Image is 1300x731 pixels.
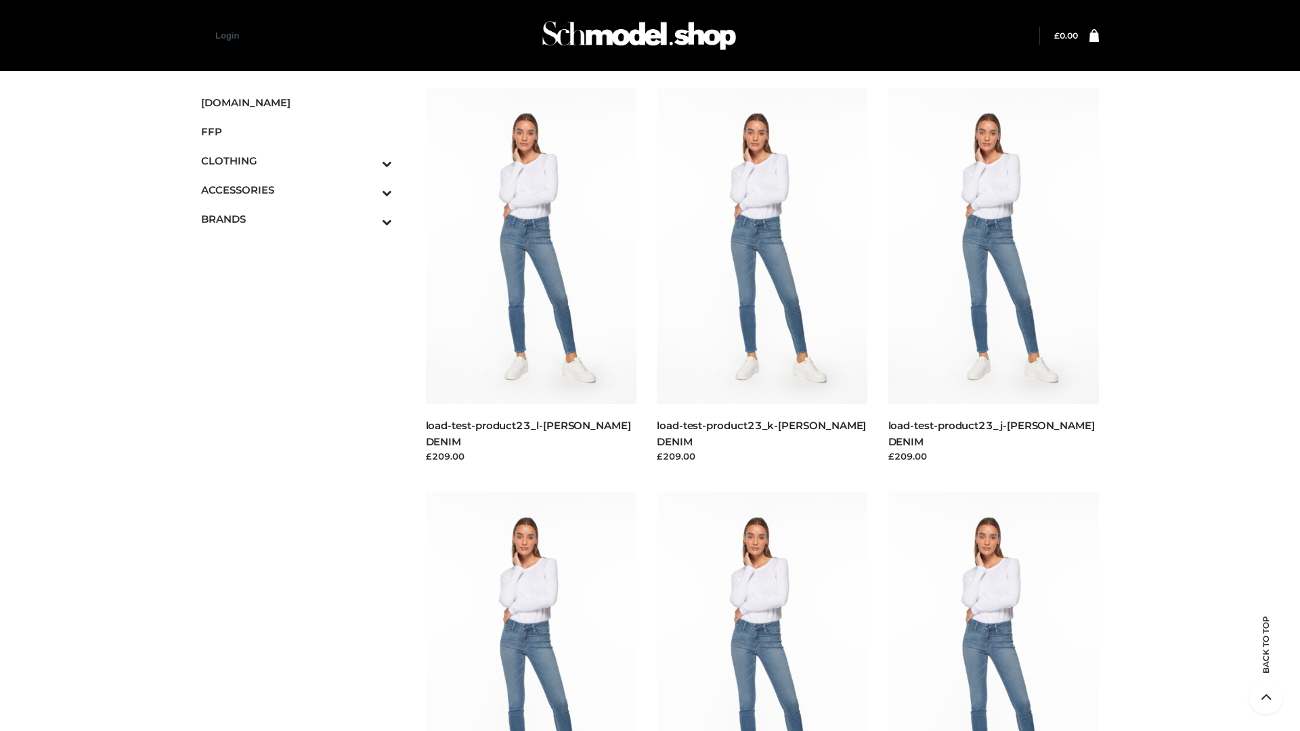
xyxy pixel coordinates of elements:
[201,182,392,198] span: ACCESSORIES
[201,146,392,175] a: CLOTHINGToggle Submenu
[888,419,1095,447] a: load-test-product23_j-[PERSON_NAME] DENIM
[426,419,631,447] a: load-test-product23_l-[PERSON_NAME] DENIM
[345,175,392,204] button: Toggle Submenu
[345,204,392,234] button: Toggle Submenu
[345,146,392,175] button: Toggle Submenu
[201,175,392,204] a: ACCESSORIESToggle Submenu
[201,153,392,169] span: CLOTHING
[201,124,392,139] span: FFP
[201,95,392,110] span: [DOMAIN_NAME]
[201,204,392,234] a: BRANDSToggle Submenu
[657,449,868,463] div: £209.00
[1054,30,1078,41] a: £0.00
[1249,640,1283,673] span: Back to top
[657,419,866,447] a: load-test-product23_k-[PERSON_NAME] DENIM
[201,211,392,227] span: BRANDS
[201,88,392,117] a: [DOMAIN_NAME]
[201,117,392,146] a: FFP
[538,9,741,62] img: Schmodel Admin 964
[1054,30,1078,41] bdi: 0.00
[1054,30,1060,41] span: £
[888,449,1100,463] div: £209.00
[215,30,239,41] a: Login
[426,449,637,463] div: £209.00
